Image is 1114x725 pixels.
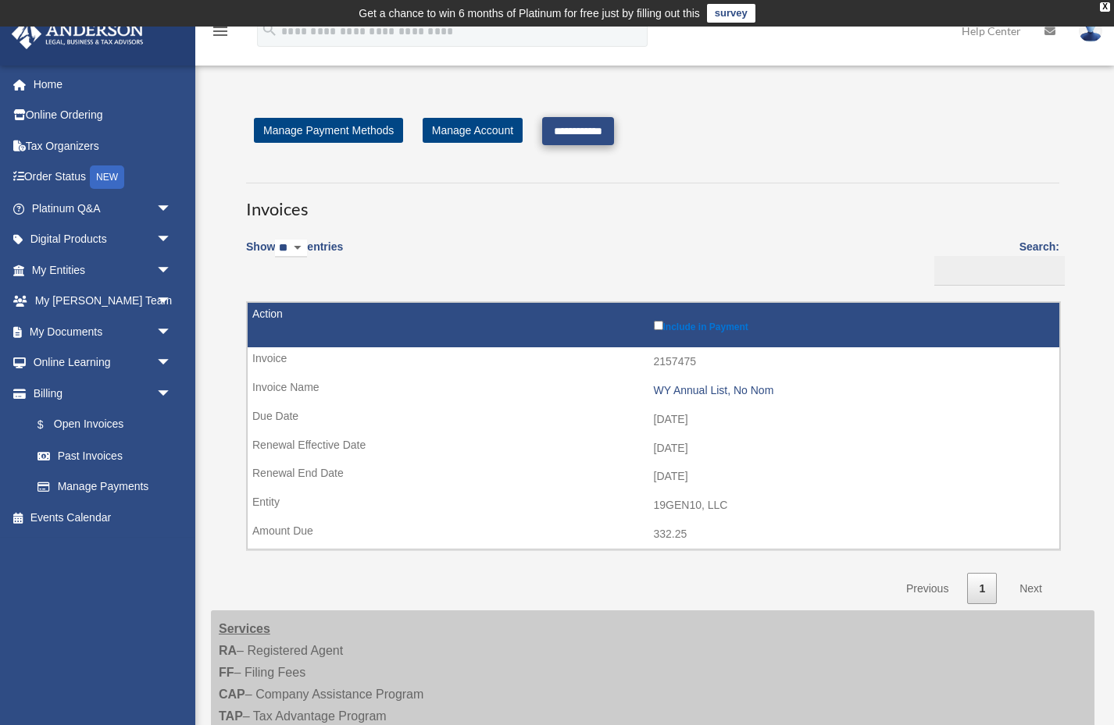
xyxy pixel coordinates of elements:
a: Previous [894,573,960,605]
img: Anderson Advisors Platinum Portal [7,19,148,49]
a: Home [11,69,195,100]
i: search [261,21,278,38]
a: $Open Invoices [22,409,180,441]
a: Next [1008,573,1054,605]
a: survey [707,4,755,23]
div: WY Annual List, No Nom [654,384,1052,397]
td: 19GEN10, LLC [248,491,1059,521]
a: menu [211,27,230,41]
label: Search: [929,237,1059,286]
td: [DATE] [248,462,1059,492]
span: arrow_drop_down [156,347,187,379]
span: arrow_drop_down [156,286,187,318]
input: Include in Payment [654,321,663,330]
a: Manage Account [423,118,523,143]
div: close [1100,2,1110,12]
a: Manage Payments [22,471,187,503]
a: Manage Payment Methods [254,118,403,143]
a: Online Learningarrow_drop_down [11,347,195,378]
select: Showentries [275,240,307,258]
strong: Services [219,622,270,635]
span: $ [46,415,54,435]
span: arrow_drop_down [156,224,187,256]
strong: CAP [219,688,245,701]
input: Search: [934,256,1065,286]
a: My [PERSON_NAME] Teamarrow_drop_down [11,286,195,317]
div: NEW [90,165,124,189]
span: arrow_drop_down [156,254,187,286]
strong: FF [219,666,234,679]
a: My Documentsarrow_drop_down [11,316,195,347]
a: Tax Organizers [11,130,195,162]
a: Events Calendar [11,502,195,533]
h3: Invoices [246,183,1059,222]
a: Digital Productsarrow_drop_down [11,224,195,255]
div: Get a chance to win 6 months of Platinum for free just by filling out this [359,4,700,23]
a: 1 [967,573,997,605]
td: 332.25 [248,520,1059,549]
td: [DATE] [248,434,1059,464]
span: arrow_drop_down [156,316,187,348]
strong: RA [219,644,237,657]
a: My Entitiesarrow_drop_down [11,254,195,286]
td: 2157475 [248,347,1059,377]
i: menu [211,22,230,41]
a: Billingarrow_drop_down [11,378,187,409]
label: Include in Payment [654,318,1052,332]
a: Online Ordering [11,100,195,131]
td: [DATE] [248,405,1059,435]
strong: TAP [219,709,243,723]
span: arrow_drop_down [156,193,187,225]
a: Platinum Q&Aarrow_drop_down [11,193,195,224]
a: Order StatusNEW [11,162,195,194]
label: Show entries [246,237,343,273]
a: Past Invoices [22,440,187,471]
img: User Pic [1079,20,1102,42]
span: arrow_drop_down [156,378,187,410]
